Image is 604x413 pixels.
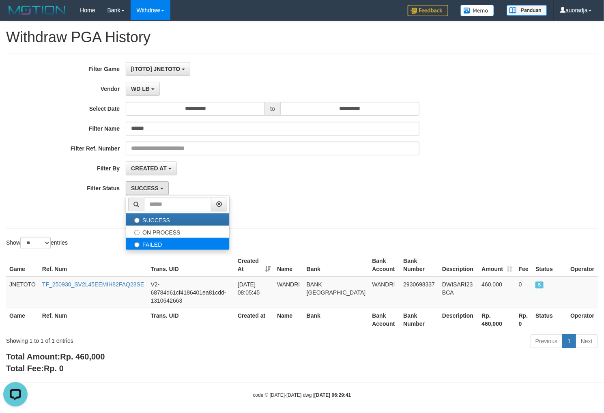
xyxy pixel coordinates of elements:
td: 2930698337 [400,277,439,308]
th: Bank Number [400,254,439,277]
th: Bank [303,308,369,331]
h1: Withdraw PGA History [6,29,598,45]
td: BANK [GEOGRAPHIC_DATA] [303,277,369,308]
th: Trans. UID [148,308,234,331]
th: Description [439,254,478,277]
th: Description [439,308,478,331]
a: TF_250930_SV2L45EEMIH82FAQ28SE [42,281,144,288]
img: Feedback.jpg [408,5,448,16]
div: Showing 1 to 1 of 1 entries [6,333,245,345]
span: SUCCESS [535,282,544,288]
th: Status [532,308,567,331]
th: Status [532,254,567,277]
span: SUCCESS [131,185,159,191]
button: CREATED AT [126,161,177,175]
b: Total Amount: [6,352,105,361]
th: Name [274,308,303,331]
input: FAILED [134,242,140,247]
th: Ref. Num [39,308,148,331]
th: Rp. 460,000 [479,308,516,331]
th: Bank Number [400,308,439,331]
span: WD LB [131,86,150,92]
input: ON PROCESS [134,230,140,235]
img: panduan.png [507,5,547,16]
span: CREATED AT [131,165,167,172]
th: Game [6,308,39,331]
th: Operator [567,308,598,331]
button: WD LB [126,82,160,96]
button: SUCCESS [126,181,169,195]
button: [ITOTO] JNETOTO [126,62,190,76]
th: Fee [516,254,532,277]
th: Operator [567,254,598,277]
th: Rp. 0 [516,308,532,331]
label: ON PROCESS [126,226,229,238]
input: SUCCESS [134,218,140,223]
td: WANDRI [369,277,400,308]
span: to [265,102,280,116]
th: Amount: activate to sort column ascending [479,254,516,277]
td: 460,000 [479,277,516,308]
td: JNETOTO [6,277,39,308]
img: MOTION_logo.png [6,4,68,16]
th: Created At: activate to sort column ascending [234,254,274,277]
a: Previous [530,334,563,348]
th: Name [274,254,303,277]
td: V2-68784d61cf4186401ea81cdd-1310642663 [148,277,234,308]
span: Rp. 0 [44,364,64,373]
th: Bank Account [369,308,400,331]
th: Ref. Num [39,254,148,277]
span: Rp. 460,000 [60,352,105,361]
a: Next [576,334,598,348]
th: Trans. UID [148,254,234,277]
img: Button%20Memo.svg [460,5,494,16]
b: Total Fee: [6,364,64,373]
label: Show entries [6,237,68,249]
td: [DATE] 08:05:45 [234,277,274,308]
span: [ITOTO] JNETOTO [131,66,180,72]
label: FAILED [126,238,229,250]
button: Open LiveChat chat widget [3,3,28,28]
a: 1 [562,334,576,348]
td: 0 [516,277,532,308]
td: DWISARI23 BCA [439,277,478,308]
th: Game [6,254,39,277]
th: Bank Account [369,254,400,277]
th: Created at [234,308,274,331]
small: code © [DATE]-[DATE] dwg | [253,392,351,398]
strong: [DATE] 06:29:41 [314,392,351,398]
label: SUCCESS [126,213,229,226]
th: Bank [303,254,369,277]
select: Showentries [20,237,51,249]
td: WANDRI [274,277,303,308]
